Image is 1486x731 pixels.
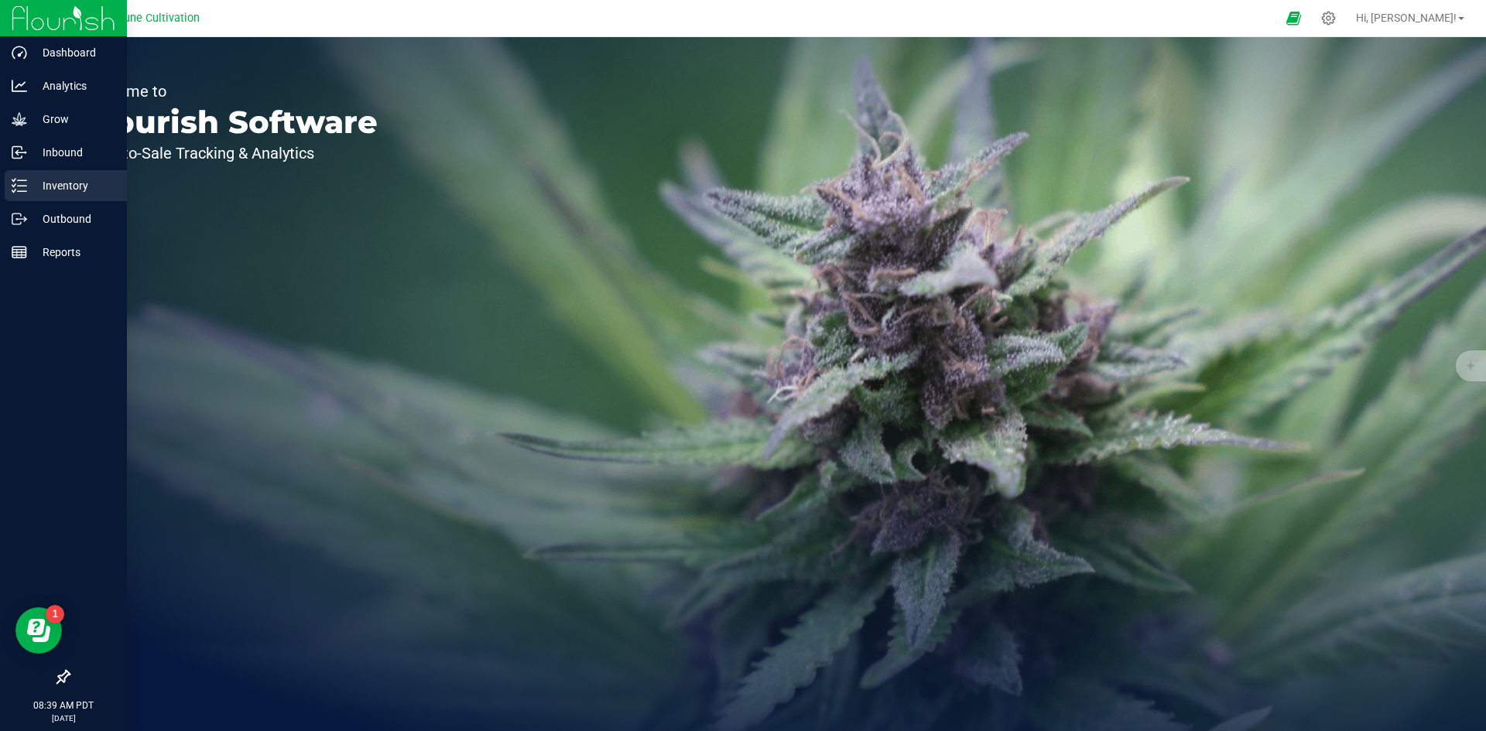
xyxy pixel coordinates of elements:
[84,107,378,138] p: Flourish Software
[12,244,27,260] inline-svg: Reports
[84,145,378,161] p: Seed-to-Sale Tracking & Analytics
[1319,11,1338,26] div: Manage settings
[12,178,27,193] inline-svg: Inventory
[27,43,120,62] p: Dashboard
[12,145,27,160] inline-svg: Inbound
[1356,12,1457,24] span: Hi, [PERSON_NAME]!
[1276,3,1311,33] span: Open Ecommerce Menu
[7,712,120,724] p: [DATE]
[46,605,64,623] iframe: Resource center unread badge
[7,699,120,712] p: 08:39 AM PDT
[12,45,27,60] inline-svg: Dashboard
[12,211,27,227] inline-svg: Outbound
[117,12,200,25] span: Dune Cultivation
[12,78,27,94] inline-svg: Analytics
[27,176,120,195] p: Inventory
[15,607,62,654] iframe: Resource center
[27,243,120,261] p: Reports
[27,77,120,95] p: Analytics
[27,143,120,162] p: Inbound
[84,84,378,99] p: Welcome to
[27,110,120,128] p: Grow
[12,111,27,127] inline-svg: Grow
[27,210,120,228] p: Outbound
